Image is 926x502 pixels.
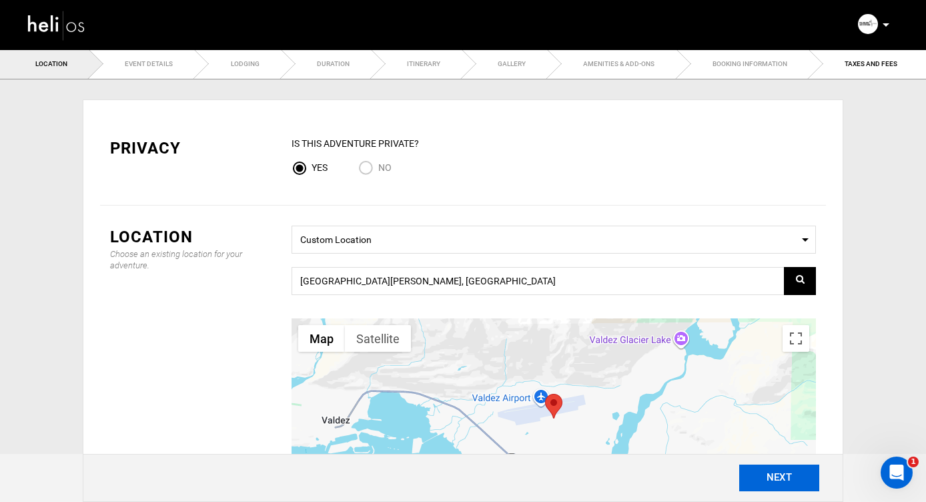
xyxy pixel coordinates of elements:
[845,60,897,67] span: TAXES AND FEES
[110,226,272,248] div: Location
[300,230,807,246] span: Custom Location
[292,267,816,295] input: Search
[292,226,816,254] span: Select box activate
[345,325,411,352] button: Show satellite imagery
[783,325,809,352] button: Toggle fullscreen view
[110,248,272,271] div: Choose an existing location for your adventure.
[298,325,345,352] button: Show street map
[27,7,87,43] img: heli-logo
[908,457,919,467] span: 1
[312,162,328,173] span: Yes
[35,60,67,67] span: Location
[110,137,272,160] div: Privacy
[292,137,816,150] div: IS this Adventure Private?
[378,162,392,173] span: No
[881,457,913,489] iframe: Intercom live chat
[858,14,878,34] img: 2fc09df56263535bfffc428f72fcd4c8.png
[739,465,819,491] button: NEXT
